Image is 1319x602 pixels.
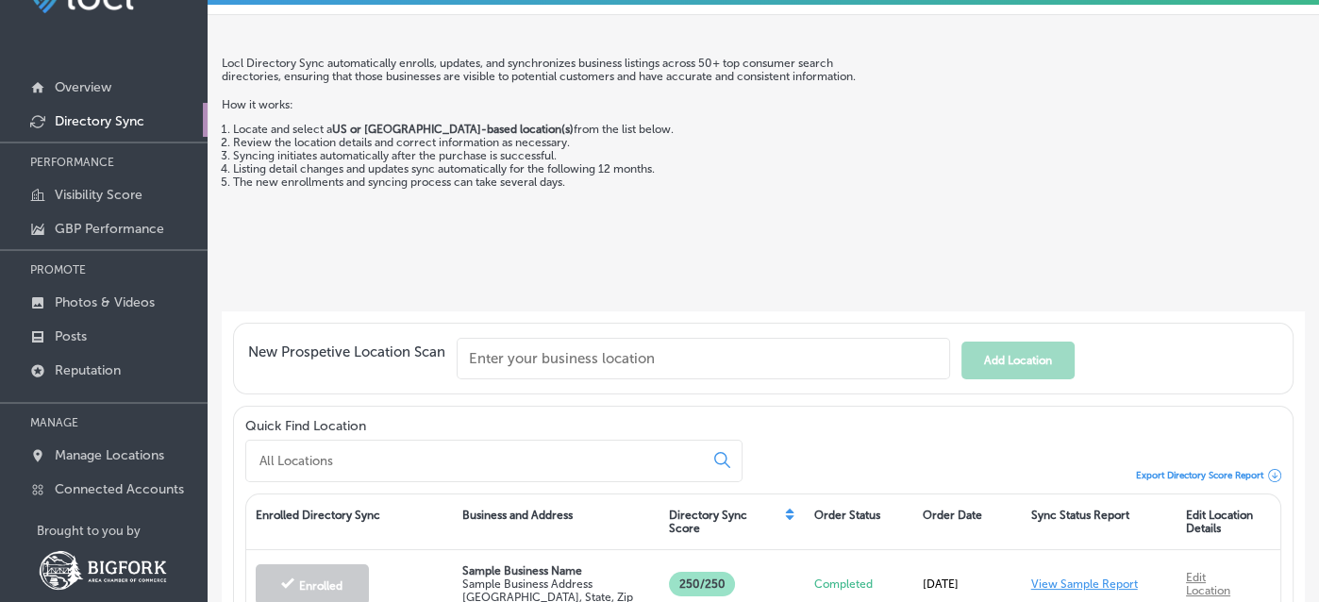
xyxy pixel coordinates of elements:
[233,136,865,149] li: Review the location details and correct information as necessary.
[233,176,865,189] li: The new enrollments and syncing process can take several days.
[1186,571,1230,597] a: Edit Location
[1177,494,1280,549] div: Edit Location Details
[233,123,865,136] li: Locate and select a from the list below.
[659,494,804,549] div: Directory Sync Score
[37,524,208,538] p: Brought to you by
[222,83,865,111] p: How it works:
[55,328,87,344] p: Posts
[55,187,142,203] p: Visibility Score
[813,577,904,591] p: Completed
[1136,470,1263,481] span: Export Directory Score Report
[55,79,111,95] p: Overview
[55,294,155,310] p: Photos & Videos
[245,418,366,434] label: Quick Find Location
[55,481,184,497] p: Connected Accounts
[1031,577,1138,591] a: View Sample Report
[55,113,144,129] p: Directory Sync
[246,494,453,549] div: Enrolled Directory Sync
[669,572,735,596] p: 250/250
[805,494,913,549] div: Order Status
[258,452,699,469] input: All Locations
[457,338,950,379] input: Enter your business location
[913,494,1022,549] div: Order Date
[877,57,1305,297] iframe: Locl: Directory Sync Overview
[462,564,651,577] p: Sample Business Name
[1022,494,1177,549] div: Sync Status Report
[248,343,445,379] span: New Prospetive Location Scan
[453,494,659,549] div: Business and Address
[55,447,164,463] p: Manage Locations
[55,362,121,378] p: Reputation
[37,549,169,591] img: Bigfork Chamber of Commerce Montana
[462,577,651,591] p: Sample Business Address
[961,342,1075,379] button: Add Location
[55,221,164,237] p: GBP Performance
[222,57,865,83] p: Locl Directory Sync automatically enrolls, updates, and synchronizes business listings across 50+...
[233,162,865,176] li: Listing detail changes and updates sync automatically for the following 12 months.
[332,123,574,136] strong: US or [GEOGRAPHIC_DATA]-based location(s)
[233,149,865,162] li: Syncing initiates automatically after the purchase is successful.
